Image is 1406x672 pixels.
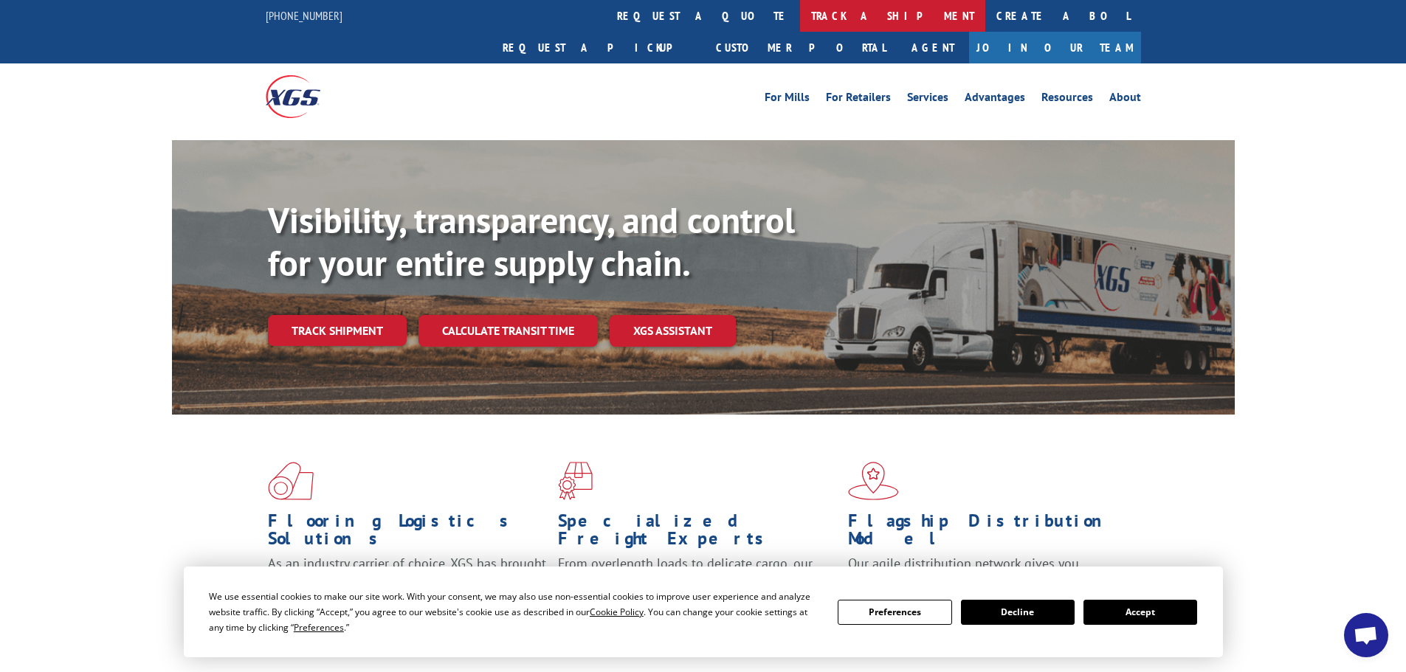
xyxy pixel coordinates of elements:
[1041,91,1093,108] a: Resources
[897,32,969,63] a: Agent
[705,32,897,63] a: Customer Portal
[268,197,795,285] b: Visibility, transparency, and control for your entire supply chain.
[1083,600,1197,625] button: Accept
[838,600,951,625] button: Preferences
[848,512,1127,555] h1: Flagship Distribution Model
[209,589,820,635] div: We use essential cookies to make our site work. With your consent, we may also use non-essential ...
[492,32,705,63] a: Request a pickup
[268,462,314,500] img: xgs-icon-total-supply-chain-intelligence-red
[558,462,593,500] img: xgs-icon-focused-on-flooring-red
[294,621,344,634] span: Preferences
[268,315,407,346] a: Track shipment
[765,91,810,108] a: For Mills
[268,512,547,555] h1: Flooring Logistics Solutions
[610,315,736,347] a: XGS ASSISTANT
[961,600,1075,625] button: Decline
[418,315,598,347] a: Calculate transit time
[266,8,342,23] a: [PHONE_NUMBER]
[558,512,837,555] h1: Specialized Freight Experts
[826,91,891,108] a: For Retailers
[848,555,1120,589] span: Our agile distribution network gives you nationwide inventory management on demand.
[907,91,948,108] a: Services
[965,91,1025,108] a: Advantages
[590,606,644,618] span: Cookie Policy
[1109,91,1141,108] a: About
[184,567,1223,657] div: Cookie Consent Prompt
[558,555,837,620] p: From overlength loads to delicate cargo, our experienced staff knows the best way to move your fr...
[969,32,1141,63] a: Join Our Team
[1344,613,1388,657] div: Open chat
[848,462,899,500] img: xgs-icon-flagship-distribution-model-red
[268,555,546,607] span: As an industry carrier of choice, XGS has brought innovation and dedication to flooring logistics...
